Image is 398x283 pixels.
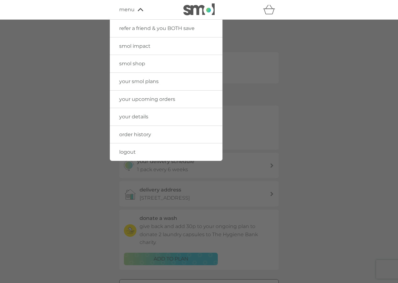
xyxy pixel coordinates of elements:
[119,132,151,137] span: order history
[119,43,151,49] span: smol impact
[110,126,222,143] a: order history
[110,37,222,55] a: smol impact
[183,3,215,15] img: smol
[119,114,148,120] span: your details
[119,78,159,84] span: your smol plans
[263,3,279,16] div: basket
[110,55,222,72] a: smol shop
[119,149,136,155] span: logout
[110,108,222,126] a: your details
[119,6,135,14] span: menu
[119,61,145,67] span: smol shop
[110,91,222,108] a: your upcoming orders
[119,25,195,31] span: refer a friend & you BOTH save
[110,73,222,90] a: your smol plans
[110,143,222,161] a: logout
[110,20,222,37] a: refer a friend & you BOTH save
[119,96,175,102] span: your upcoming orders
